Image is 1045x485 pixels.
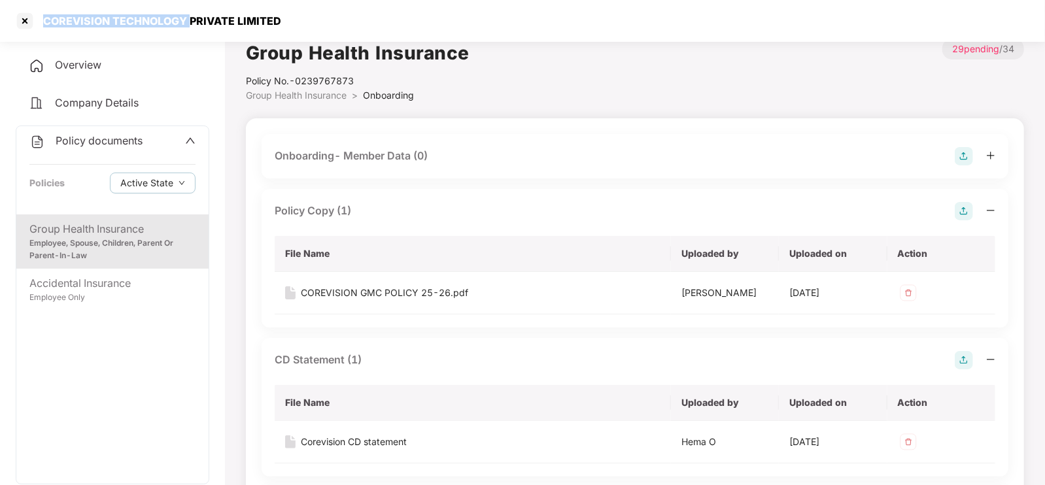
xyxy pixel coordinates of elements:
[29,176,65,190] div: Policies
[301,435,407,449] div: Corevision CD statement
[942,39,1024,59] p: / 34
[185,135,196,146] span: up
[29,237,196,262] div: Employee, Spouse, Children, Parent Or Parent-In-Law
[898,431,919,452] img: svg+xml;base64,PHN2ZyB4bWxucz0iaHR0cDovL3d3dy53My5vcmcvMjAwMC9zdmciIHdpZHRoPSIzMiIgaGVpZ2h0PSIzMi...
[29,58,44,74] img: svg+xml;base64,PHN2ZyB4bWxucz0iaHR0cDovL3d3dy53My5vcmcvMjAwMC9zdmciIHdpZHRoPSIyNCIgaGVpZ2h0PSIyNC...
[779,385,887,421] th: Uploaded on
[275,352,362,368] div: CD Statement (1)
[986,355,995,364] span: minus
[789,286,876,300] div: [DATE]
[275,203,351,219] div: Policy Copy (1)
[779,236,887,272] th: Uploaded on
[671,236,779,272] th: Uploaded by
[986,206,995,215] span: minus
[955,147,973,165] img: svg+xml;base64,PHN2ZyB4bWxucz0iaHR0cDovL3d3dy53My5vcmcvMjAwMC9zdmciIHdpZHRoPSIyOCIgaGVpZ2h0PSIyOC...
[789,435,876,449] div: [DATE]
[275,148,428,164] div: Onboarding- Member Data (0)
[246,39,470,67] h1: Group Health Insurance
[246,90,347,101] span: Group Health Insurance
[29,95,44,111] img: svg+xml;base64,PHN2ZyB4bWxucz0iaHR0cDovL3d3dy53My5vcmcvMjAwMC9zdmciIHdpZHRoPSIyNCIgaGVpZ2h0PSIyNC...
[29,292,196,304] div: Employee Only
[55,96,139,109] span: Company Details
[246,74,470,88] div: Policy No.- 0239767873
[179,180,185,187] span: down
[55,58,101,71] span: Overview
[681,435,768,449] div: Hema O
[35,14,281,27] div: COREVISION TECHNOLOGY PRIVATE LIMITED
[363,90,414,101] span: Onboarding
[952,43,999,54] span: 29 pending
[681,286,768,300] div: [PERSON_NAME]
[301,286,468,300] div: COREVISION GMC POLICY 25-26.pdf
[56,134,143,147] span: Policy documents
[110,173,196,193] button: Active Statedown
[955,202,973,220] img: svg+xml;base64,PHN2ZyB4bWxucz0iaHR0cDovL3d3dy53My5vcmcvMjAwMC9zdmciIHdpZHRoPSIyOCIgaGVpZ2h0PSIyOC...
[352,90,358,101] span: >
[275,236,671,272] th: File Name
[29,221,196,237] div: Group Health Insurance
[887,236,995,272] th: Action
[285,435,296,448] img: svg+xml;base64,PHN2ZyB4bWxucz0iaHR0cDovL3d3dy53My5vcmcvMjAwMC9zdmciIHdpZHRoPSIxNiIgaGVpZ2h0PSIyMC...
[898,282,919,303] img: svg+xml;base64,PHN2ZyB4bWxucz0iaHR0cDovL3d3dy53My5vcmcvMjAwMC9zdmciIHdpZHRoPSIzMiIgaGVpZ2h0PSIzMi...
[29,134,45,150] img: svg+xml;base64,PHN2ZyB4bWxucz0iaHR0cDovL3d3dy53My5vcmcvMjAwMC9zdmciIHdpZHRoPSIyNCIgaGVpZ2h0PSIyNC...
[955,351,973,369] img: svg+xml;base64,PHN2ZyB4bWxucz0iaHR0cDovL3d3dy53My5vcmcvMjAwMC9zdmciIHdpZHRoPSIyOCIgaGVpZ2h0PSIyOC...
[285,286,296,299] img: svg+xml;base64,PHN2ZyB4bWxucz0iaHR0cDovL3d3dy53My5vcmcvMjAwMC9zdmciIHdpZHRoPSIxNiIgaGVpZ2h0PSIyMC...
[887,385,995,421] th: Action
[986,151,995,160] span: plus
[671,385,779,421] th: Uploaded by
[275,385,671,421] th: File Name
[29,275,196,292] div: Accidental Insurance
[120,176,173,190] span: Active State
